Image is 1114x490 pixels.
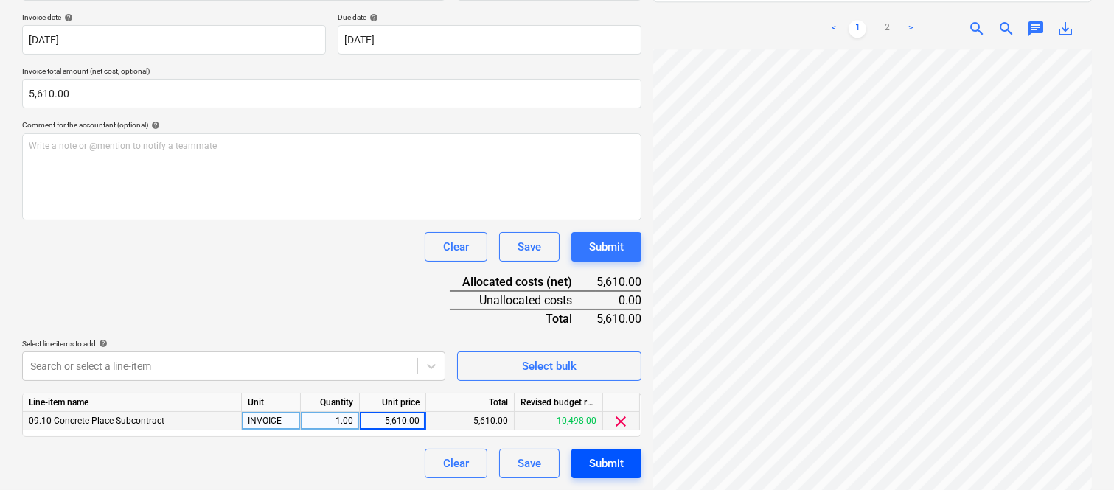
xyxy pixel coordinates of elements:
iframe: Chat Widget [1040,419,1114,490]
div: Submit [589,454,624,473]
div: Revised budget remaining [515,393,603,412]
div: Unit [242,393,301,412]
button: Select bulk [457,351,641,381]
div: Clear [443,237,469,256]
button: Save [499,232,560,262]
div: 5,610.00 [596,273,641,291]
div: Select line-items to add [22,339,445,349]
div: Comment for the accountant (optional) [22,120,641,130]
button: Submit [571,449,641,478]
div: Getting notes failed [745,7,846,24]
a: Page 1 is your current page [849,20,866,38]
div: Total [450,309,596,327]
div: Save [518,454,541,473]
span: zoom_in [968,20,986,38]
span: clear [613,413,630,430]
a: Page 2 [878,20,896,38]
input: Due date not specified [338,25,641,55]
input: Invoice total amount (net cost, optional) [22,79,641,108]
div: Save [518,237,541,256]
span: zoom_out [998,20,1015,38]
button: Save [499,449,560,478]
div: 5,610.00 [366,412,420,430]
div: 5,610.00 [596,309,641,327]
div: Invoice date [22,13,326,22]
span: help [366,13,378,22]
span: help [96,339,108,348]
div: 10,498.00 [515,412,603,430]
div: Submit [589,237,624,256]
span: help [148,121,160,130]
button: Clear [425,449,487,478]
div: 5,610.00 [426,412,515,430]
input: Invoice date not specified [22,25,326,55]
div: Unallocated costs [450,291,596,309]
div: Clear [443,454,469,473]
div: Allocated costs (net) [450,273,596,291]
a: Next page [902,20,919,38]
span: help [61,13,73,22]
div: INVOICE [242,412,301,430]
div: 1.00 [307,412,353,430]
p: Invoice total amount (net cost, optional) [22,66,641,79]
div: Quantity [301,393,360,412]
div: Due date [338,13,641,22]
div: Unit price [360,393,426,412]
a: Previous page [825,20,843,38]
span: save_alt [1056,20,1074,38]
div: Total [426,393,515,412]
button: Clear [425,232,487,262]
div: Select bulk [522,357,577,376]
div: 0.00 [596,291,641,309]
span: chat [1027,20,1045,38]
div: Line-item name [23,393,242,412]
span: 09.10 Concrete Place Subcontract [29,416,164,426]
button: Submit [571,232,641,262]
